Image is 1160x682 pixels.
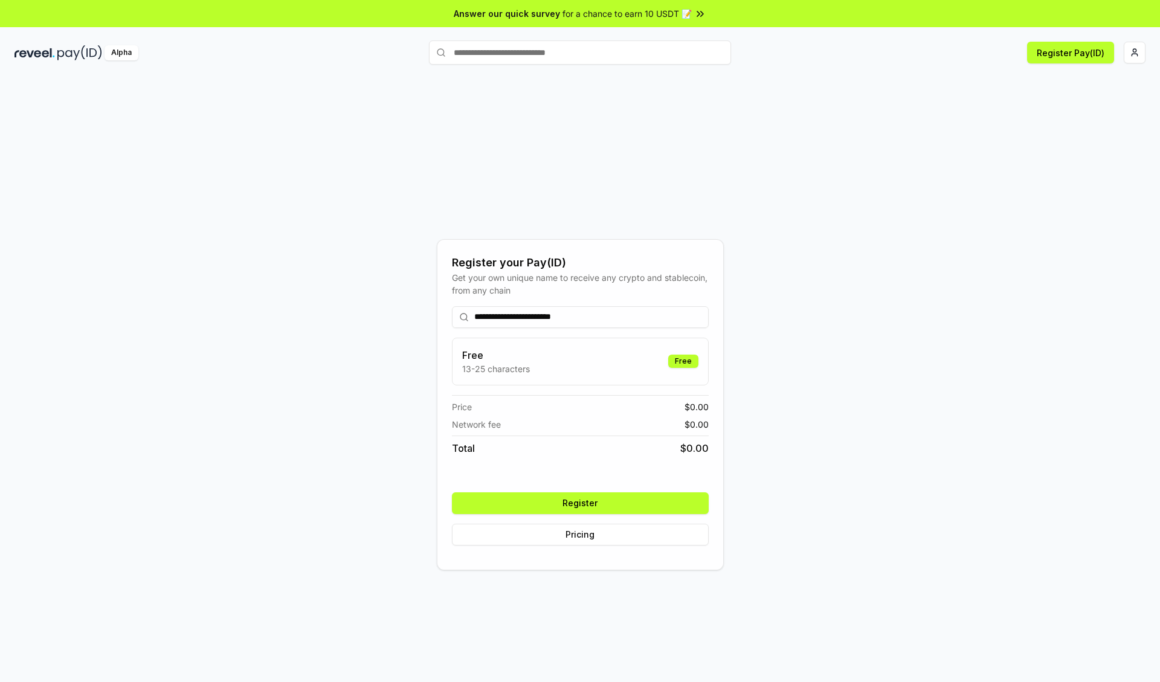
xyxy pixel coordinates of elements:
[680,441,709,455] span: $ 0.00
[452,418,501,431] span: Network fee
[452,441,475,455] span: Total
[668,355,698,368] div: Free
[462,348,530,362] h3: Free
[452,492,709,514] button: Register
[14,45,55,60] img: reveel_dark
[452,401,472,413] span: Price
[452,524,709,545] button: Pricing
[462,362,530,375] p: 13-25 characters
[57,45,102,60] img: pay_id
[452,271,709,297] div: Get your own unique name to receive any crypto and stablecoin, from any chain
[562,7,692,20] span: for a chance to earn 10 USDT 📝
[452,254,709,271] div: Register your Pay(ID)
[454,7,560,20] span: Answer our quick survey
[1027,42,1114,63] button: Register Pay(ID)
[105,45,138,60] div: Alpha
[685,418,709,431] span: $ 0.00
[685,401,709,413] span: $ 0.00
